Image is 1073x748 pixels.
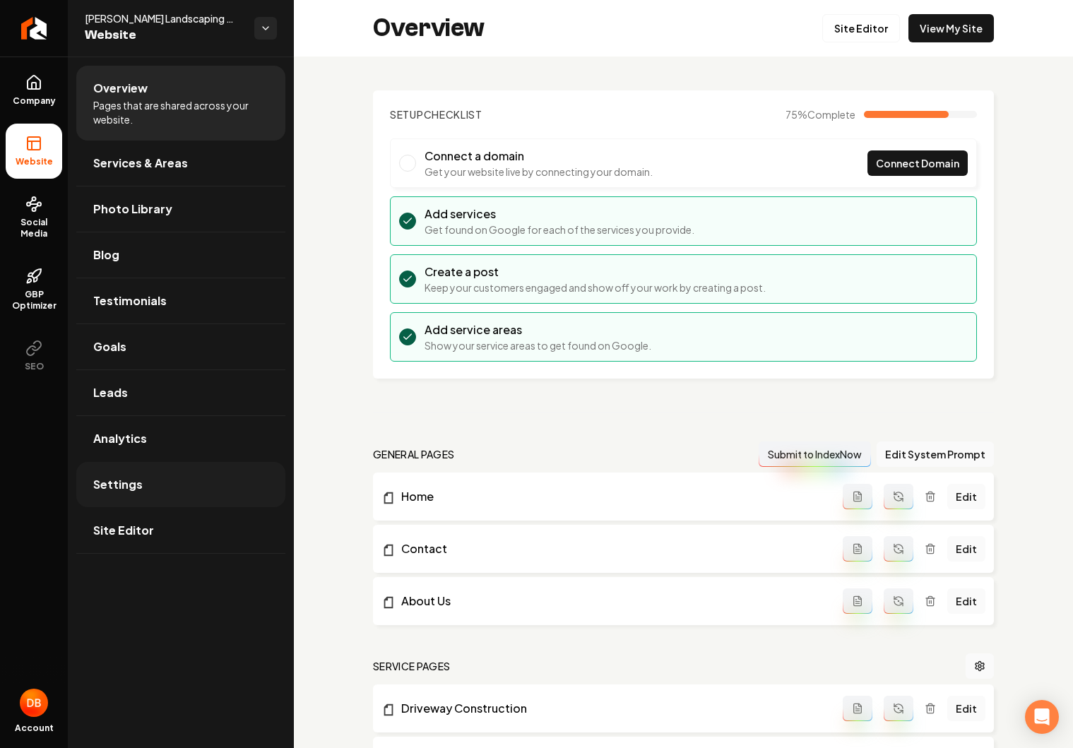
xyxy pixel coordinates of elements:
[76,232,285,278] a: Blog
[908,14,994,42] a: View My Site
[85,25,243,45] span: Website
[373,447,455,461] h2: general pages
[76,370,285,415] a: Leads
[390,107,482,121] h2: Checklist
[425,321,651,338] h3: Add service areas
[6,289,62,311] span: GBP Optimizer
[381,593,843,610] a: About Us
[822,14,900,42] a: Site Editor
[877,441,994,467] button: Edit System Prompt
[76,462,285,507] a: Settings
[93,384,128,401] span: Leads
[373,659,451,673] h2: Service Pages
[93,430,147,447] span: Analytics
[381,540,843,557] a: Contact
[1025,700,1059,734] div: Open Intercom Messenger
[93,338,126,355] span: Goals
[867,150,968,176] a: Connect Domain
[807,108,855,121] span: Complete
[425,206,694,222] h3: Add services
[843,484,872,509] button: Add admin page prompt
[20,689,48,717] img: Damian Bednarz
[21,17,47,40] img: Rebolt Logo
[76,186,285,232] a: Photo Library
[93,98,268,126] span: Pages that are shared across your website.
[6,184,62,251] a: Social Media
[6,256,62,323] a: GBP Optimizer
[390,108,424,121] span: Setup
[93,155,188,172] span: Services & Areas
[85,11,243,25] span: [PERSON_NAME] Landscaping and Design
[6,63,62,118] a: Company
[843,536,872,562] button: Add admin page prompt
[425,165,653,179] p: Get your website live by connecting your domain.
[425,148,653,165] h3: Connect a domain
[6,328,62,384] button: SEO
[381,700,843,717] a: Driveway Construction
[93,247,119,263] span: Blog
[425,338,651,352] p: Show your service areas to get found on Google.
[6,217,62,239] span: Social Media
[7,95,61,107] span: Company
[93,292,167,309] span: Testimonials
[425,222,694,237] p: Get found on Google for each of the services you provide.
[76,416,285,461] a: Analytics
[373,14,485,42] h2: Overview
[876,156,959,171] span: Connect Domain
[19,361,49,372] span: SEO
[947,696,985,721] a: Edit
[425,280,766,295] p: Keep your customers engaged and show off your work by creating a post.
[76,508,285,553] a: Site Editor
[843,588,872,614] button: Add admin page prompt
[76,141,285,186] a: Services & Areas
[93,522,154,539] span: Site Editor
[10,156,59,167] span: Website
[947,484,985,509] a: Edit
[947,588,985,614] a: Edit
[759,441,871,467] button: Submit to IndexNow
[381,488,843,505] a: Home
[76,278,285,323] a: Testimonials
[20,689,48,717] button: Open user button
[15,723,54,734] span: Account
[93,201,172,218] span: Photo Library
[93,476,143,493] span: Settings
[425,263,766,280] h3: Create a post
[843,696,872,721] button: Add admin page prompt
[76,324,285,369] a: Goals
[947,536,985,562] a: Edit
[786,107,855,121] span: 75 %
[93,80,148,97] span: Overview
